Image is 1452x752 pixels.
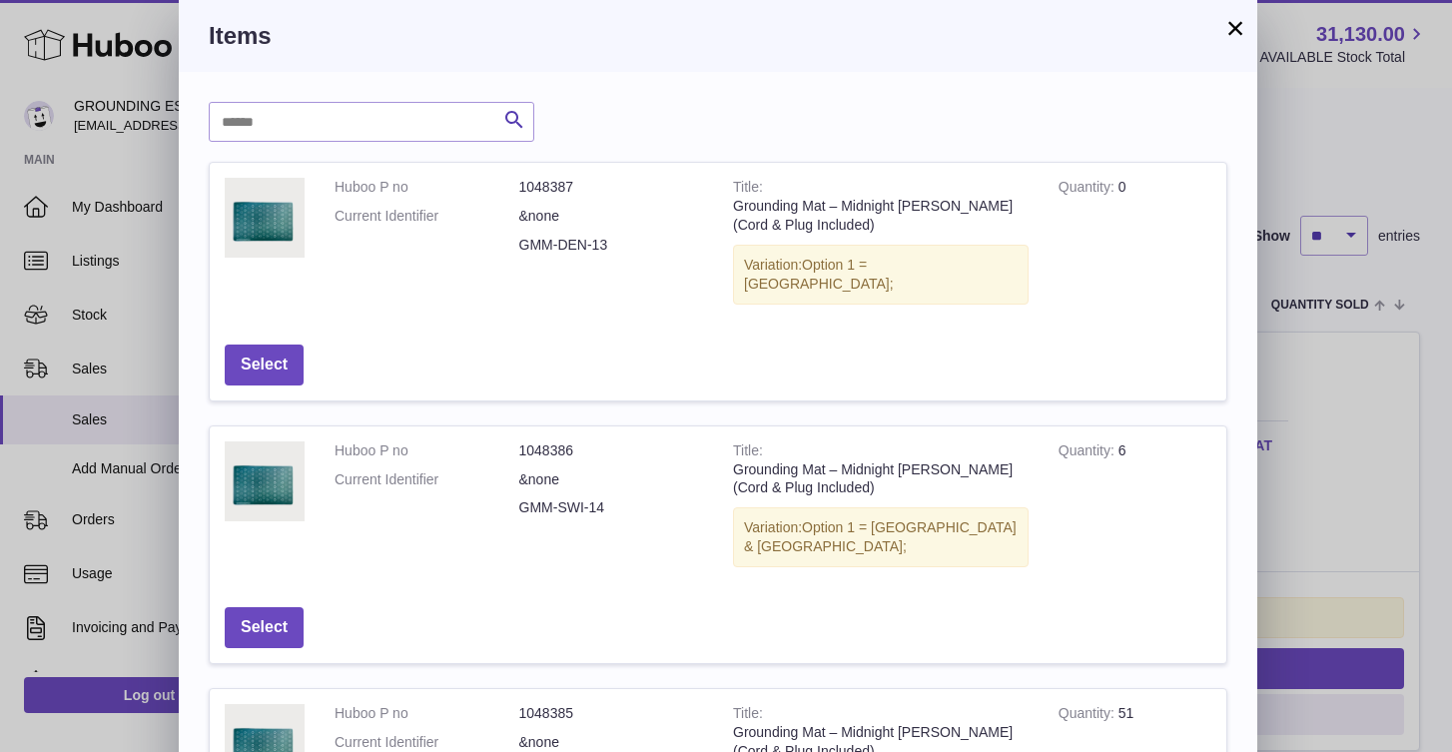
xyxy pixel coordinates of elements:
div: Variation: [733,507,1029,567]
button: Select [225,345,304,385]
strong: Quantity [1059,705,1118,726]
img: Grounding Mat – Midnight Moss (Cord & Plug Included) [225,441,305,521]
strong: Quantity [1059,442,1118,463]
dt: Current Identifier [335,470,519,489]
dd: GMM-DEN-13 [519,236,704,255]
dd: 1048387 [519,178,704,197]
td: 6 [1044,426,1226,592]
dd: &none [519,470,704,489]
dt: Current Identifier [335,207,519,226]
dt: Huboo P no [335,704,519,723]
dd: &none [519,733,704,752]
h3: Items [209,20,1227,52]
dd: 1048386 [519,441,704,460]
div: Grounding Mat – Midnight [PERSON_NAME] (Cord & Plug Included) [733,460,1029,498]
div: Variation: [733,245,1029,305]
dt: Huboo P no [335,441,519,460]
span: Option 1 = [GEOGRAPHIC_DATA] & [GEOGRAPHIC_DATA]; [744,519,1017,554]
dt: Current Identifier [335,733,519,752]
strong: Title [733,442,763,463]
button: Select [225,607,304,648]
dt: Huboo P no [335,178,519,197]
strong: Quantity [1059,179,1118,200]
span: Option 1 = [GEOGRAPHIC_DATA]; [744,257,894,292]
img: Grounding Mat – Midnight Moss (Cord & Plug Included) [225,178,305,258]
strong: Title [733,705,763,726]
dd: GMM-SWI-14 [519,498,704,517]
strong: Title [733,179,763,200]
div: Grounding Mat – Midnight [PERSON_NAME] (Cord & Plug Included) [733,197,1029,235]
td: 0 [1044,163,1226,329]
dd: &none [519,207,704,226]
button: × [1223,16,1247,40]
dd: 1048385 [519,704,704,723]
